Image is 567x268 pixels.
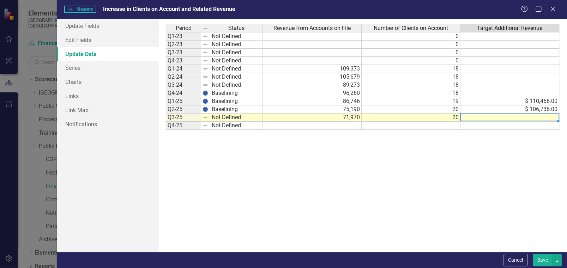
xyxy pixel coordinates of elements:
[362,57,460,65] td: 0
[460,97,559,105] td: $ 110,466.00
[210,57,263,65] td: Not Defined
[210,114,263,122] td: Not Defined
[503,254,527,266] button: Cancel
[362,32,460,41] td: 0
[166,57,201,65] td: Q4-23
[362,89,460,97] td: 18
[263,114,362,122] td: 71,970
[362,65,460,73] td: 18
[263,65,362,73] td: 109,373
[57,75,159,89] a: Charts
[166,73,201,81] td: Q2-24
[166,122,201,130] td: Q4-25
[57,47,159,61] a: Update Data
[533,254,553,266] button: Save
[228,25,245,31] span: Status
[263,73,362,81] td: 105,679
[263,97,362,105] td: 86,746
[57,33,159,47] a: Edit Fields
[64,6,96,13] span: Measure
[166,49,201,57] td: Q3-23
[362,114,460,122] td: 20
[175,25,191,31] span: Period
[263,105,362,114] td: 75,190
[210,65,263,73] td: Not Defined
[203,50,208,55] img: 8DAGhfEEPCf229AAAAAElFTkSuQmCC
[203,26,208,31] img: 8DAGhfEEPCf229AAAAAElFTkSuQmCC
[203,82,208,88] img: 8DAGhfEEPCf229AAAAAElFTkSuQmCC
[203,106,208,112] img: BgCOk07PiH71IgAAAABJRU5ErkJggg==
[203,98,208,104] img: BgCOk07PiH71IgAAAABJRU5ErkJggg==
[362,73,460,81] td: 18
[362,49,460,57] td: 0
[210,81,263,89] td: Not Defined
[362,105,460,114] td: 20
[210,32,263,41] td: Not Defined
[166,97,201,105] td: Q1-25
[103,6,235,12] span: Increase in Clients on Account and Related Revenue
[203,33,208,39] img: 8DAGhfEEPCf229AAAAAElFTkSuQmCC
[210,73,263,81] td: Not Defined
[263,81,362,89] td: 89,273
[203,66,208,72] img: 8DAGhfEEPCf229AAAAAElFTkSuQmCC
[210,89,263,97] td: Baselining
[362,81,460,89] td: 18
[166,41,201,49] td: Q2-23
[57,103,159,117] a: Link Map
[166,81,201,89] td: Q3-24
[210,105,263,114] td: Baselining
[166,105,201,114] td: Q2-25
[166,32,201,41] td: Q1-23
[203,74,208,80] img: 8DAGhfEEPCf229AAAAAElFTkSuQmCC
[166,114,201,122] td: Q3-25
[210,41,263,49] td: Not Defined
[57,89,159,103] a: Links
[203,123,208,128] img: 8DAGhfEEPCf229AAAAAElFTkSuQmCC
[203,42,208,47] img: 8DAGhfEEPCf229AAAAAElFTkSuQmCC
[166,89,201,97] td: Q4-24
[57,61,159,75] a: Series
[203,58,208,63] img: 8DAGhfEEPCf229AAAAAElFTkSuQmCC
[210,97,263,105] td: Baselining
[477,25,542,31] span: Target Additional Revenue
[362,41,460,49] td: 0
[273,25,351,31] span: Revenue from Accounts on File
[460,105,559,114] td: $ 106,736.00
[57,19,159,33] a: Update Fields
[166,65,201,73] td: Q1-24
[57,117,159,131] a: Notifications
[203,115,208,120] img: 8DAGhfEEPCf229AAAAAElFTkSuQmCC
[203,90,208,96] img: BgCOk07PiH71IgAAAABJRU5ErkJggg==
[263,89,362,97] td: 96,260
[374,25,448,31] span: Number of Clients on Account
[210,49,263,57] td: Not Defined
[362,97,460,105] td: 19
[210,122,263,130] td: Not Defined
